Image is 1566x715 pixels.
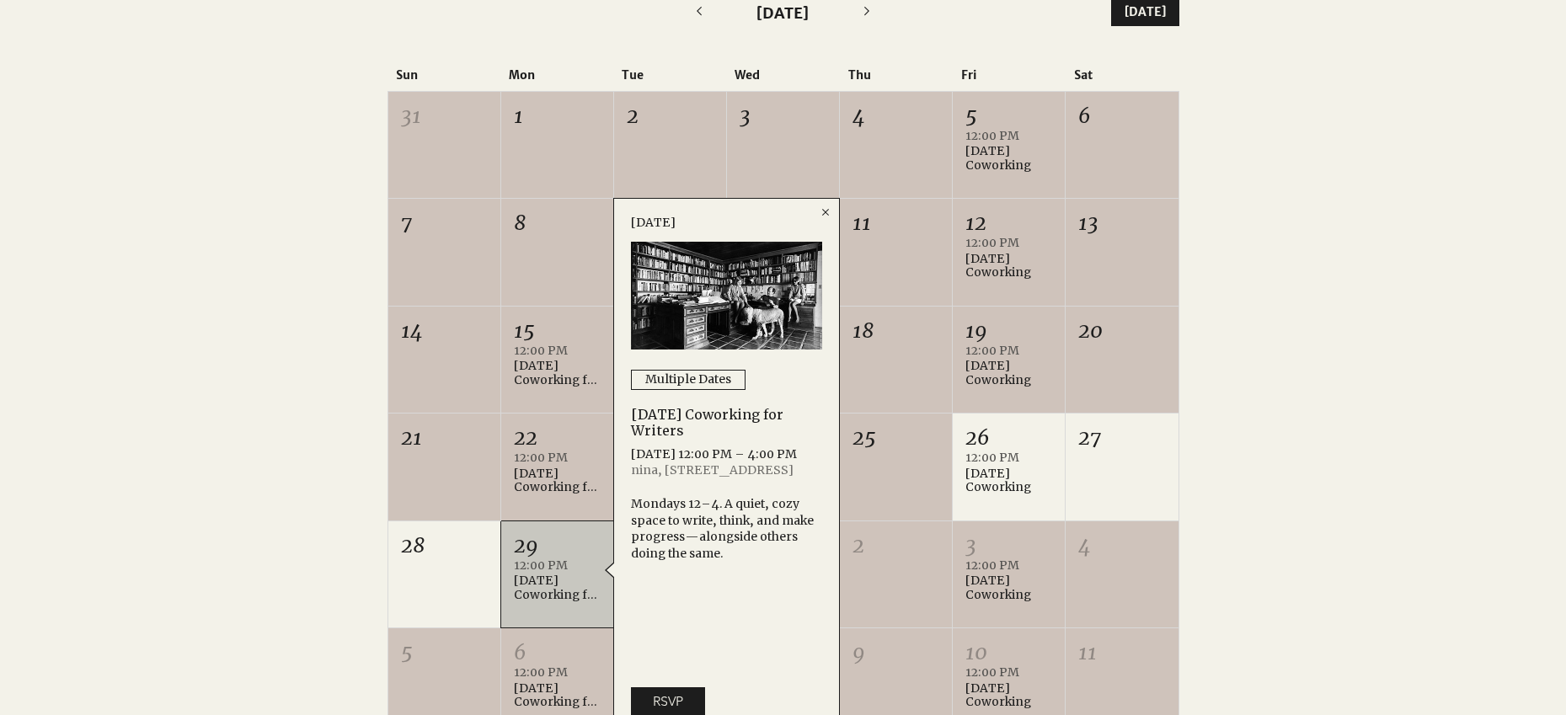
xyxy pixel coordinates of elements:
[1066,68,1179,83] div: Sat
[965,317,1052,345] div: 19
[631,446,822,463] div: [DATE] 12:00 PM – 4:00 PM
[514,317,601,345] div: 15
[965,144,1052,173] div: [DATE] Coworking
[387,68,500,83] div: Sun
[1078,102,1165,131] div: 6
[965,128,1052,145] div: 12:00 PM
[965,574,1052,602] div: [DATE] Coworking
[500,68,613,83] div: Mon
[965,664,1052,681] div: 12:00 PM
[514,209,601,237] div: 8
[645,371,731,388] div: Multiple Dates
[631,214,676,232] div: [DATE]
[514,638,601,667] div: 6
[953,68,1066,83] div: Fri
[613,68,726,83] div: Tue
[401,317,488,345] div: 14
[401,638,488,667] div: 5
[965,209,1052,237] div: 12
[514,681,601,710] div: [DATE] Coworking for Writers
[401,102,488,131] div: 31
[840,68,953,83] div: Thu
[514,343,601,360] div: 12:00 PM
[740,102,826,131] div: 3
[514,558,601,574] div: 12:00 PM
[514,467,601,495] div: [DATE] Coworking for Writers
[965,450,1052,467] div: 12:00 PM
[965,558,1052,574] div: 12:00 PM
[401,209,488,237] div: 7
[631,406,783,440] a: [DATE] Coworking for Writers
[965,638,1052,667] div: 10
[852,424,939,452] div: 25
[965,235,1052,252] div: 12:00 PM
[852,531,939,560] div: 2
[1078,531,1165,560] div: 4
[401,531,488,560] div: 28
[514,450,601,467] div: 12:00 PM
[852,102,939,131] div: 4
[514,531,601,560] div: 29
[965,102,1052,131] div: 5
[1078,317,1165,345] div: 20
[965,252,1052,280] div: [DATE] Coworking
[1078,424,1165,452] div: 27
[1078,638,1165,667] div: 11
[514,424,601,452] div: 22
[710,2,856,24] div: [DATE]
[401,424,488,452] div: 21
[852,317,939,345] div: 18
[627,102,714,131] div: 2
[965,424,1052,452] div: 26
[514,664,601,681] div: 12:00 PM
[514,102,601,131] div: 1
[819,205,832,222] div: Close
[631,496,822,562] div: Mondays 12–4. A quiet, cozy space to write, think, and make progress—alongside others doing the s...
[852,209,939,237] div: 11
[965,343,1052,360] div: 12:00 PM
[653,692,683,711] span: RSVP
[852,638,939,667] div: 9
[726,68,839,83] div: Wed
[631,242,822,349] img: Monday Coworking for Writers
[965,681,1052,710] div: [DATE] Coworking
[965,467,1052,495] div: [DATE] Coworking
[631,462,822,479] div: nina, [STREET_ADDRESS]
[514,574,601,602] div: [DATE] Coworking for Writers
[965,359,1052,387] div: [DATE] Coworking
[1078,209,1165,237] div: 13
[514,359,601,387] div: [DATE] Coworking for Writers
[965,531,1052,560] div: 3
